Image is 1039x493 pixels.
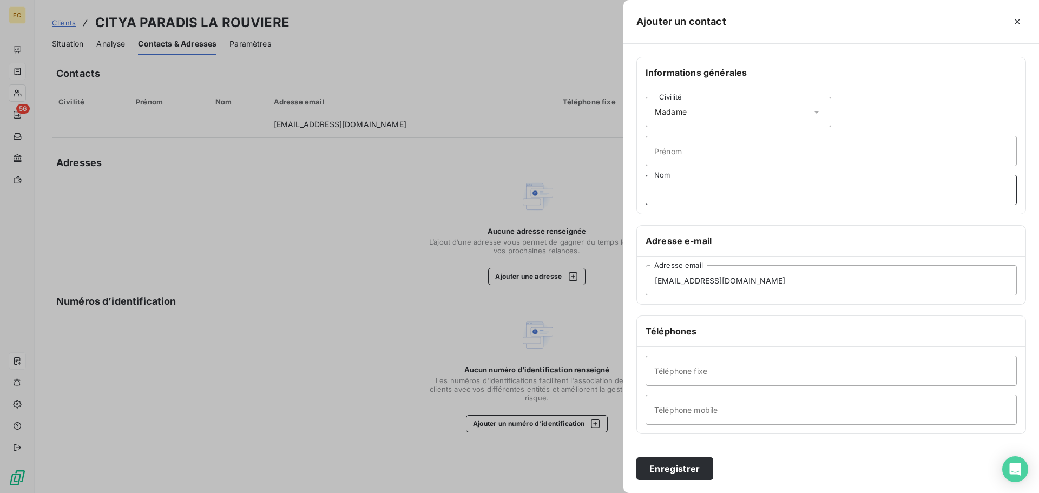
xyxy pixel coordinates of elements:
[646,234,1017,247] h6: Adresse e-mail
[646,356,1017,386] input: placeholder
[636,457,713,480] button: Enregistrer
[636,14,726,29] h5: Ajouter un contact
[646,175,1017,205] input: placeholder
[646,66,1017,79] h6: Informations générales
[655,107,687,117] span: Madame
[646,265,1017,295] input: placeholder
[646,136,1017,166] input: placeholder
[1002,456,1028,482] div: Open Intercom Messenger
[646,395,1017,425] input: placeholder
[646,325,1017,338] h6: Téléphones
